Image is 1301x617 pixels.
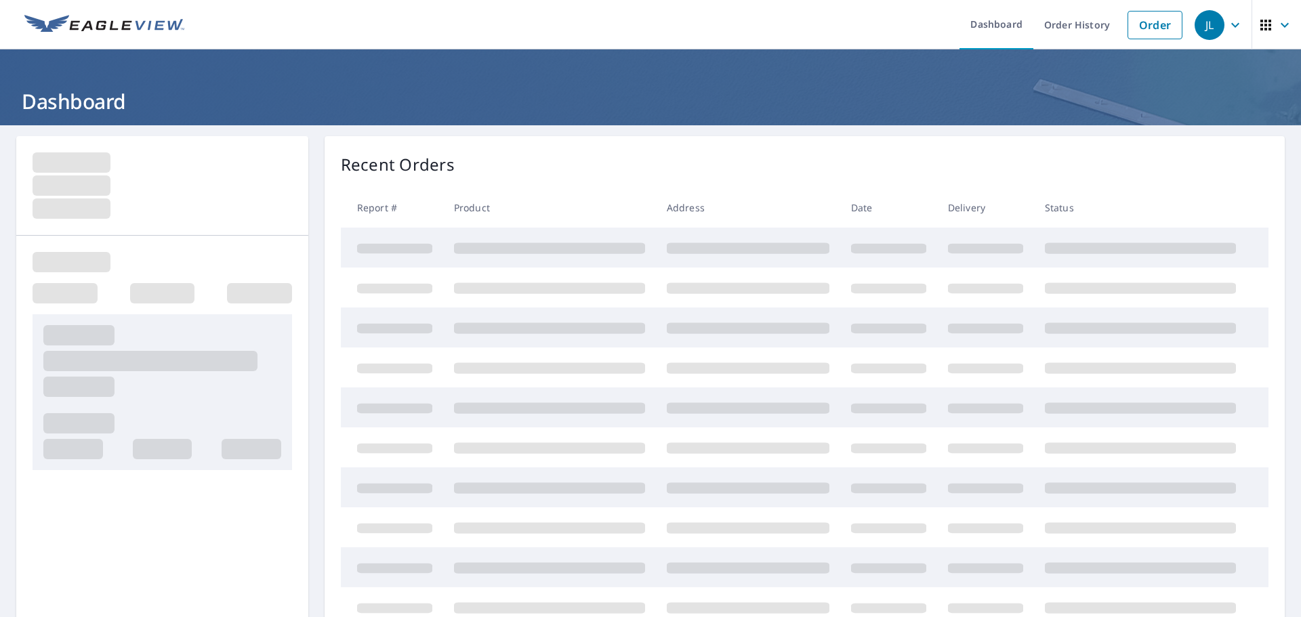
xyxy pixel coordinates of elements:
[1034,188,1247,228] th: Status
[937,188,1034,228] th: Delivery
[656,188,840,228] th: Address
[341,188,443,228] th: Report #
[443,188,656,228] th: Product
[840,188,937,228] th: Date
[1128,11,1182,39] a: Order
[341,152,455,177] p: Recent Orders
[24,15,184,35] img: EV Logo
[16,87,1285,115] h1: Dashboard
[1195,10,1224,40] div: JL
